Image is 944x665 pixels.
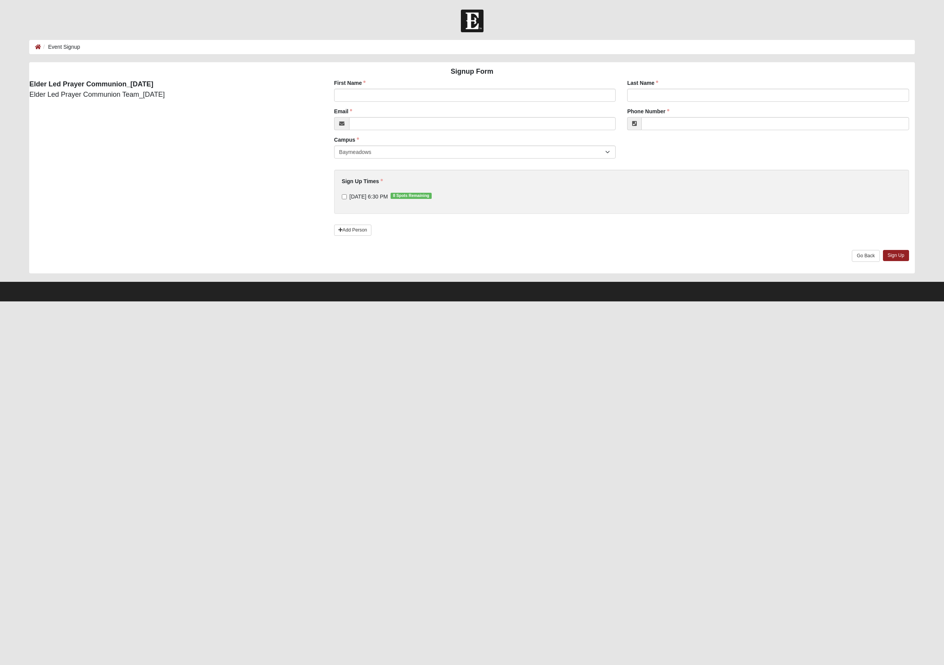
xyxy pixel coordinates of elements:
h4: Signup Form [29,68,914,76]
span: [DATE] 6:30 PM [349,194,388,200]
div: Elder Led Prayer Communion Team_[DATE] [23,79,322,100]
input: [DATE] 6:30 PM8 Spots Remaining [342,194,347,199]
strong: Elder Led Prayer Communion_[DATE] [29,80,153,88]
label: Campus [334,136,359,144]
li: Event Signup [41,43,80,51]
label: Sign Up Times [342,177,383,185]
a: Add Person [334,225,371,236]
img: Church of Eleven22 Logo [461,10,484,32]
label: First Name [334,79,366,87]
label: Phone Number [627,108,669,115]
a: Sign Up [883,250,909,261]
label: Last Name [627,79,658,87]
span: 8 Spots Remaining [391,193,432,199]
a: Go Back [852,250,880,262]
label: Email [334,108,352,115]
